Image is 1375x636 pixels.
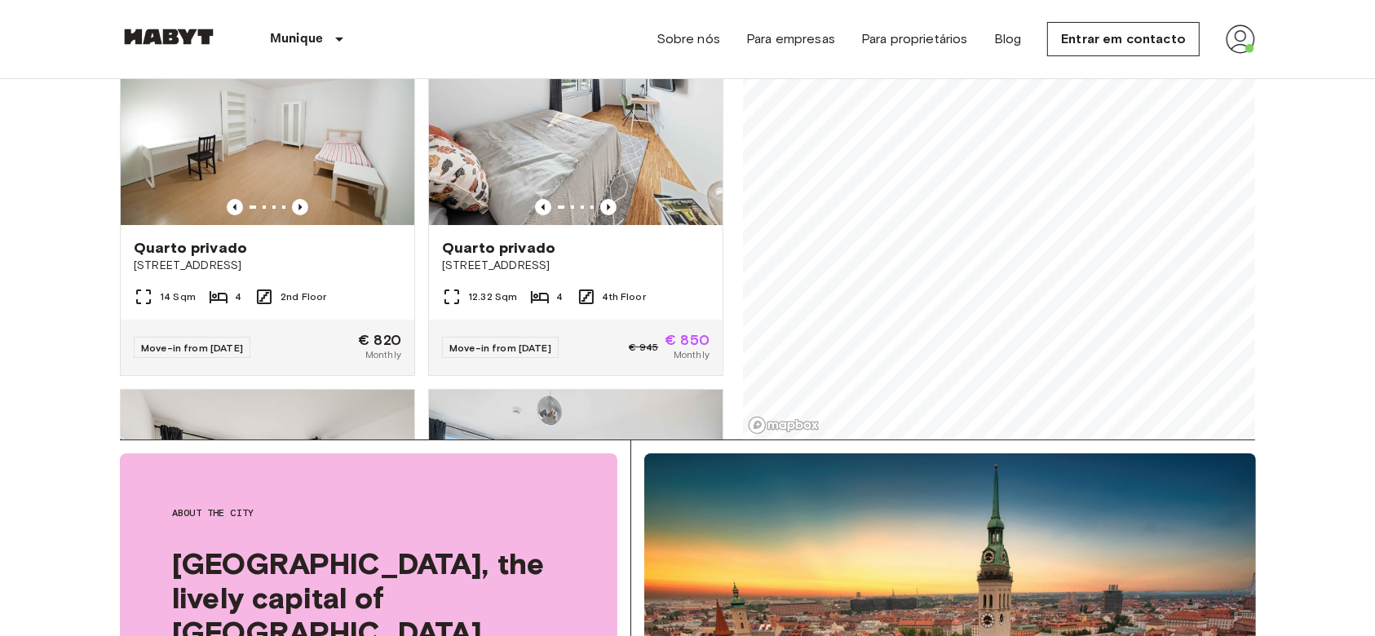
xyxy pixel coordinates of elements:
[657,29,720,49] a: Sobre nós
[468,289,517,304] span: 12.32 Sqm
[442,258,710,274] span: [STREET_ADDRESS]
[235,289,241,304] span: 4
[600,199,617,215] button: Previous image
[556,289,563,304] span: 4
[227,199,243,215] button: Previous image
[141,342,243,354] span: Move-in from [DATE]
[428,29,723,376] a: Marketing picture of unit DE-02-022-003-03HFPrevious imagePrevious imageQuarto privado[STREET_ADD...
[994,29,1022,49] a: Blog
[172,506,565,520] span: About the city
[120,29,218,45] img: Habyt
[429,390,723,585] img: Marketing picture of unit DE-02-022-004-04HF
[535,199,551,215] button: Previous image
[270,29,323,49] p: Munique
[748,416,820,435] a: Mapbox logo
[365,347,401,362] span: Monthly
[665,333,710,347] span: € 850
[292,199,308,215] button: Previous image
[121,390,414,585] img: Marketing picture of unit DE-02-021-002-02HF
[429,29,723,225] img: Marketing picture of unit DE-02-022-003-03HF
[281,289,326,304] span: 2nd Floor
[861,29,968,49] a: Para proprietários
[121,29,414,225] img: Marketing picture of unit DE-02-020-04M
[746,29,835,49] a: Para empresas
[674,347,710,362] span: Monthly
[134,238,247,258] span: Quarto privado
[1047,22,1200,56] a: Entrar em contacto
[1226,24,1255,54] img: avatar
[134,258,401,274] span: [STREET_ADDRESS]
[442,238,555,258] span: Quarto privado
[120,29,415,376] a: Marketing picture of unit DE-02-020-04MPrevious imagePrevious imageQuarto privado[STREET_ADDRESS]...
[603,289,646,304] span: 4th Floor
[629,340,658,355] span: € 945
[160,289,196,304] span: 14 Sqm
[358,333,401,347] span: € 820
[449,342,551,354] span: Move-in from [DATE]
